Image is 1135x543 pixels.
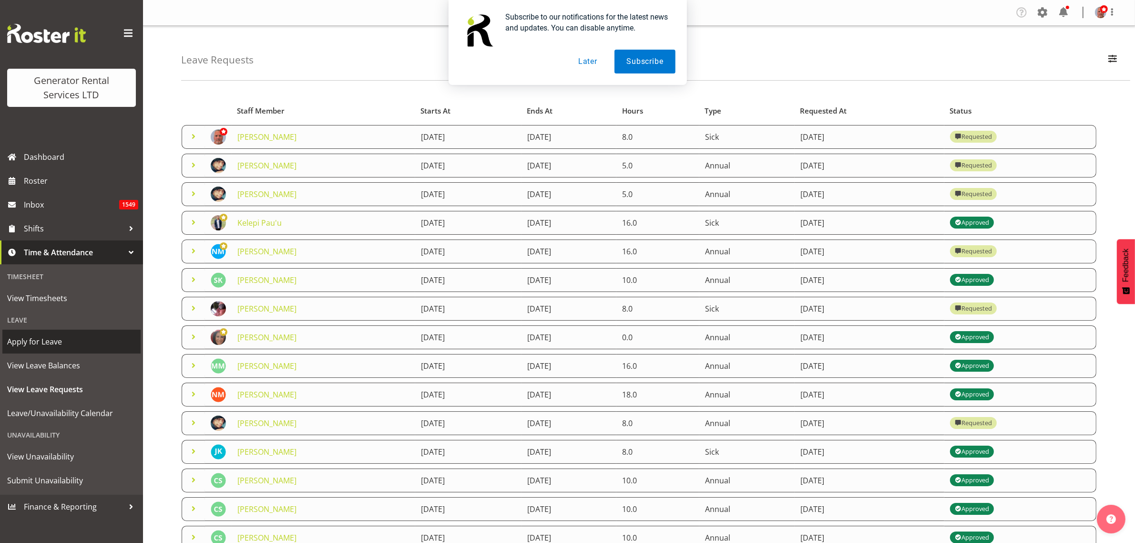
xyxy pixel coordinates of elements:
[795,469,944,492] td: [DATE]
[955,131,992,143] div: Requested
[955,418,992,429] div: Requested
[237,218,282,228] a: Kelepi Pau'u
[2,445,141,469] a: View Unavailability
[795,354,944,378] td: [DATE]
[237,246,297,257] a: [PERSON_NAME]
[795,182,944,206] td: [DATE]
[699,354,795,378] td: Annual
[420,105,450,116] span: Starts At
[521,125,617,149] td: [DATE]
[699,125,795,149] td: Sick
[7,358,136,373] span: View Leave Balances
[237,504,297,514] a: [PERSON_NAME]
[415,182,521,206] td: [DATE]
[2,401,141,425] a: Leave/Unavailability Calendar
[521,383,617,407] td: [DATE]
[237,418,297,428] a: [PERSON_NAME]
[24,221,124,236] span: Shifts
[955,188,992,200] div: Requested
[211,129,226,145] img: dave-wallaced2e02bf5a44ca49c521115b89c5c4806.png
[237,447,297,457] a: [PERSON_NAME]
[699,268,795,292] td: Annual
[211,473,226,488] img: carl-shoebridge154.jpg
[211,158,226,173] img: caleb-phillipsa4a316e2ef29cab6356cc7a40f04045f.png
[699,240,795,263] td: Annual
[237,132,297,142] a: [PERSON_NAME]
[24,174,138,188] span: Roster
[7,334,136,349] span: Apply for Leave
[211,444,226,459] img: james-kim10446.jpg
[955,217,989,229] div: Approved
[415,297,521,321] td: [DATE]
[1106,514,1116,524] img: help-xxl-2.png
[24,500,124,514] span: Finance & Reporting
[460,11,498,50] img: notification icon
[2,425,141,445] div: Unavailability
[415,469,521,492] td: [DATE]
[699,383,795,407] td: Annual
[7,291,136,305] span: View Timesheets
[699,469,795,492] td: Annual
[521,211,617,235] td: [DATE]
[1117,239,1135,304] button: Feedback - Show survey
[795,154,944,178] td: [DATE]
[699,411,795,435] td: Annual
[955,160,992,171] div: Requested
[211,244,226,259] img: nick-mcdonald10123.jpg
[955,303,992,314] div: Requested
[521,268,617,292] td: [DATE]
[521,325,617,349] td: [DATE]
[415,154,521,178] td: [DATE]
[237,303,297,314] a: [PERSON_NAME]
[211,330,226,345] img: katherine-lothianc04ae7ec56208e078627d80ad3866cf0.png
[1122,249,1130,282] span: Feedback
[955,503,989,515] div: Approved
[616,182,699,206] td: 5.0
[237,275,297,285] a: [PERSON_NAME]
[211,416,226,431] img: caleb-phillipsa4a316e2ef29cab6356cc7a40f04045f.png
[415,268,521,292] td: [DATE]
[699,182,795,206] td: Annual
[521,154,617,178] td: [DATE]
[237,475,297,486] a: [PERSON_NAME]
[415,240,521,263] td: [DATE]
[211,387,226,402] img: nathan-maxwell11248.jpg
[2,354,141,377] a: View Leave Balances
[521,354,617,378] td: [DATE]
[7,449,136,464] span: View Unavailability
[119,200,138,209] span: 1549
[955,389,989,400] div: Approved
[17,73,126,102] div: Generator Rental Services LTD
[2,469,141,492] a: Submit Unavailability
[795,211,944,235] td: [DATE]
[699,325,795,349] td: Annual
[521,469,617,492] td: [DATE]
[955,274,989,286] div: Approved
[237,361,297,371] a: [PERSON_NAME]
[950,105,972,116] span: Status
[415,325,521,349] td: [DATE]
[616,297,699,321] td: 8.0
[2,286,141,310] a: View Timesheets
[24,198,119,212] span: Inbox
[800,105,847,116] span: Requested At
[521,182,617,206] td: [DATE]
[699,497,795,521] td: Annual
[616,411,699,435] td: 8.0
[2,310,141,330] div: Leave
[7,473,136,488] span: Submit Unavailability
[795,297,944,321] td: [DATE]
[415,211,521,235] td: [DATE]
[699,440,795,464] td: Sick
[616,125,699,149] td: 8.0
[616,497,699,521] td: 10.0
[415,440,521,464] td: [DATE]
[795,240,944,263] td: [DATE]
[237,189,297,199] a: [PERSON_NAME]
[521,440,617,464] td: [DATE]
[24,245,124,260] span: Time & Attendance
[699,297,795,321] td: Sick
[2,377,141,401] a: View Leave Requests
[616,240,699,263] td: 16.0
[616,440,699,464] td: 8.0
